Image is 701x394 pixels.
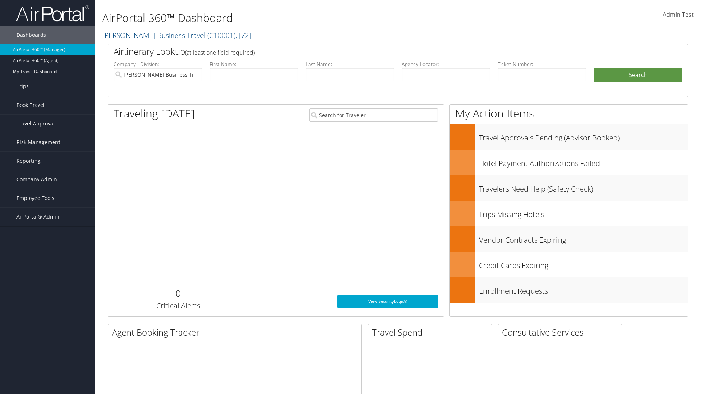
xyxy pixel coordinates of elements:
h2: Agent Booking Tracker [112,326,361,339]
h2: Consultative Services [502,326,622,339]
h3: Trips Missing Hotels [479,206,688,220]
span: ( C10001 ) [207,30,235,40]
label: Company - Division: [114,61,202,68]
span: Book Travel [16,96,45,114]
input: Search for Traveler [309,108,438,122]
h2: 0 [114,287,242,300]
a: Credit Cards Expiring [450,252,688,277]
h1: My Action Items [450,106,688,121]
label: Last Name: [306,61,394,68]
span: Company Admin [16,170,57,189]
span: , [ 72 ] [235,30,251,40]
button: Search [594,68,682,82]
span: Dashboards [16,26,46,44]
a: Travel Approvals Pending (Advisor Booked) [450,124,688,150]
span: Travel Approval [16,115,55,133]
span: (at least one field required) [185,49,255,57]
a: Trips Missing Hotels [450,201,688,226]
h3: Enrollment Requests [479,282,688,296]
h3: Vendor Contracts Expiring [479,231,688,245]
label: First Name: [210,61,298,68]
span: Trips [16,77,29,96]
a: View SecurityLogic® [337,295,438,308]
a: Vendor Contracts Expiring [450,226,688,252]
h3: Hotel Payment Authorizations Failed [479,155,688,169]
h1: Traveling [DATE] [114,106,195,121]
span: AirPortal® Admin [16,208,60,226]
span: Employee Tools [16,189,54,207]
img: airportal-logo.png [16,5,89,22]
h2: Travel Spend [372,326,492,339]
span: Risk Management [16,133,60,151]
h3: Critical Alerts [114,301,242,311]
a: Hotel Payment Authorizations Failed [450,150,688,175]
h2: Airtinerary Lookup [114,45,634,58]
h3: Credit Cards Expiring [479,257,688,271]
a: [PERSON_NAME] Business Travel [102,30,251,40]
h1: AirPortal 360™ Dashboard [102,10,497,26]
label: Ticket Number: [498,61,586,68]
a: Admin Test [663,4,694,26]
h3: Travel Approvals Pending (Advisor Booked) [479,129,688,143]
label: Agency Locator: [402,61,490,68]
span: Reporting [16,152,41,170]
a: Travelers Need Help (Safety Check) [450,175,688,201]
a: Enrollment Requests [450,277,688,303]
span: Admin Test [663,11,694,19]
h3: Travelers Need Help (Safety Check) [479,180,688,194]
